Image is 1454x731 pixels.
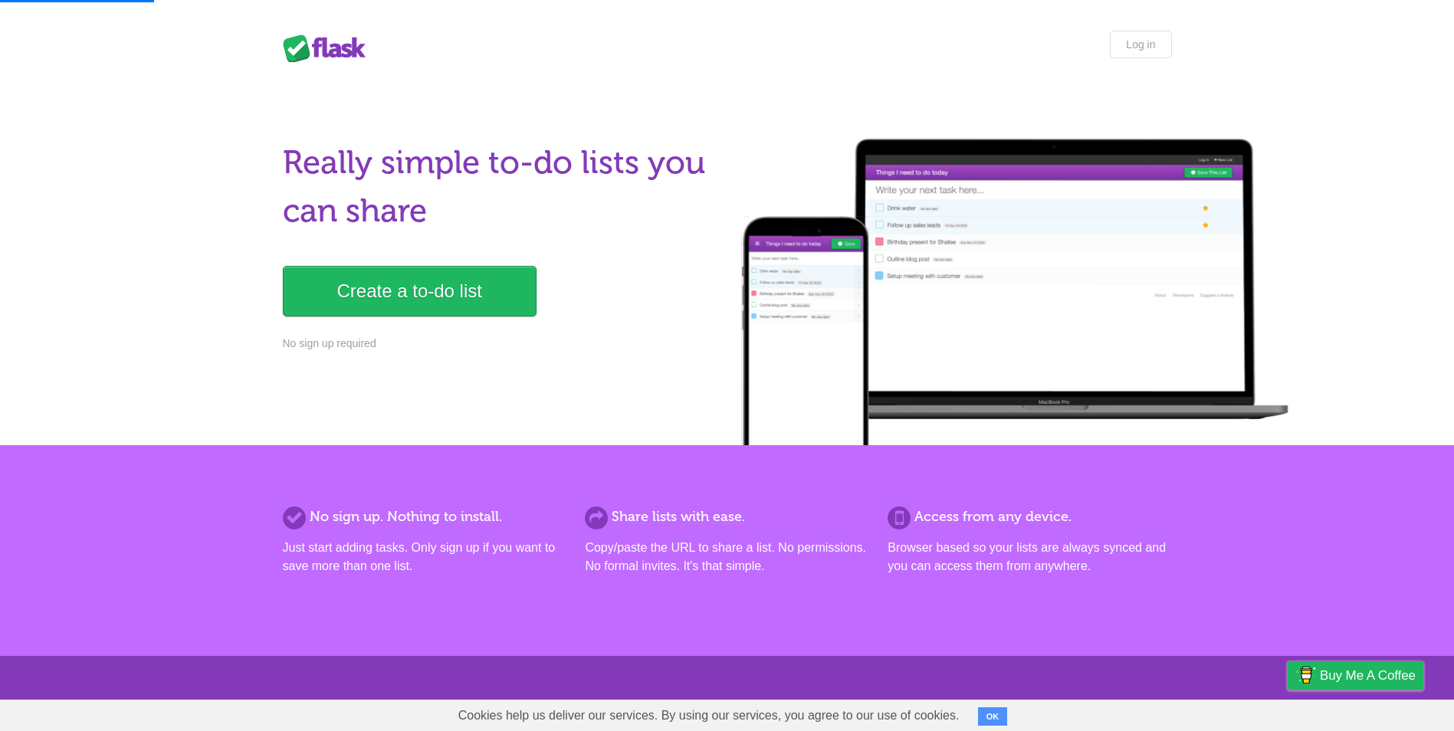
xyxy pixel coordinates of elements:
[1295,662,1316,688] img: Buy me a coffee
[283,34,375,62] div: Flask Lists
[888,506,1171,527] h2: Access from any device.
[888,539,1171,575] p: Browser based so your lists are always synced and you can access them from anywhere.
[283,139,718,235] h1: Really simple to-do lists you can share
[1288,661,1423,690] a: Buy me a coffee
[1110,31,1171,58] a: Log in
[1320,662,1416,689] span: Buy me a coffee
[283,266,537,316] a: Create a to-do list
[585,539,868,575] p: Copy/paste the URL to share a list. No permissions. No formal invites. It's that simple.
[283,336,718,352] p: No sign up required
[585,506,868,527] h2: Share lists with ease.
[978,707,1008,726] button: OK
[283,539,566,575] p: Just start adding tasks. Only sign up if you want to save more than one list.
[443,700,975,731] span: Cookies help us deliver our services. By using our services, you agree to our use of cookies.
[283,506,566,527] h2: No sign up. Nothing to install.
